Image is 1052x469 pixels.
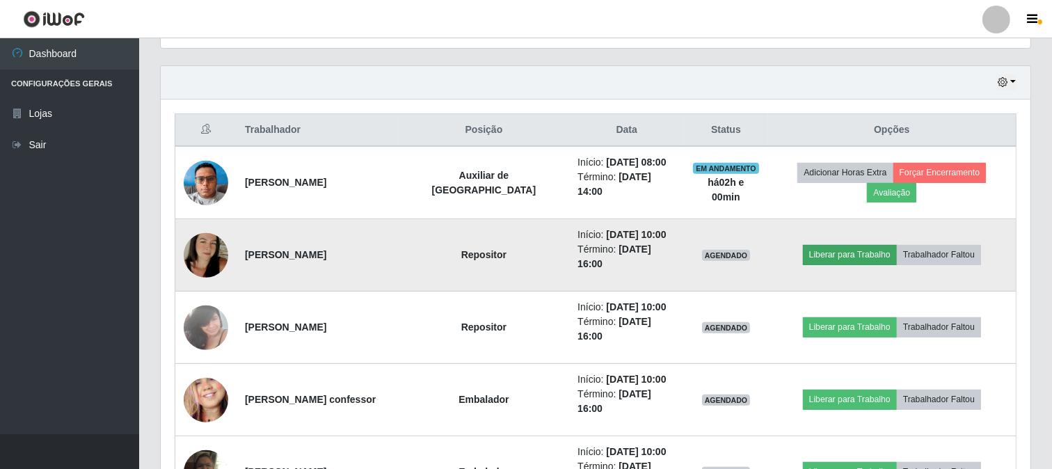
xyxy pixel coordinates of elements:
button: Trabalhador Faltou [897,390,981,409]
button: Adicionar Horas Extra [797,163,893,182]
button: Liberar para Trabalho [803,390,897,409]
time: [DATE] 10:00 [606,229,666,240]
button: Liberar para Trabalho [803,245,897,264]
th: Status [684,114,767,147]
li: Início: [577,445,676,459]
strong: Embalador [459,394,509,405]
span: AGENDADO [702,322,751,333]
time: [DATE] 10:00 [606,446,666,457]
li: Término: [577,387,676,416]
li: Início: [577,300,676,315]
strong: Repositor [461,321,507,333]
strong: [PERSON_NAME] [245,177,326,188]
time: [DATE] 10:00 [606,301,666,312]
img: 1706050148347.jpeg [184,298,228,357]
strong: [PERSON_NAME] [245,249,326,260]
img: 1682443314153.jpeg [184,216,228,295]
strong: Repositor [461,249,507,260]
time: [DATE] 08:00 [606,157,666,168]
strong: [PERSON_NAME] confessor [245,394,376,405]
strong: Auxiliar de [GEOGRAPHIC_DATA] [432,170,536,196]
button: Liberar para Trabalho [803,317,897,337]
th: Opções [768,114,1017,147]
span: EM ANDAMENTO [693,163,759,174]
li: Término: [577,315,676,344]
button: Trabalhador Faltou [897,245,981,264]
button: Avaliação [867,183,916,202]
li: Início: [577,228,676,242]
li: Início: [577,372,676,387]
li: Término: [577,170,676,199]
button: Forçar Encerramento [893,163,987,182]
strong: há 02 h e 00 min [708,177,744,202]
img: 1650948199907.jpeg [184,351,228,448]
li: Início: [577,155,676,170]
time: [DATE] 10:00 [606,374,666,385]
th: Data [569,114,684,147]
span: AGENDADO [702,395,751,406]
span: AGENDADO [702,250,751,261]
img: 1728993932002.jpeg [184,153,228,212]
th: Trabalhador [237,114,399,147]
button: Trabalhador Faltou [897,317,981,337]
img: CoreUI Logo [23,10,85,28]
th: Posição [399,114,570,147]
li: Término: [577,242,676,271]
strong: [PERSON_NAME] [245,321,326,333]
